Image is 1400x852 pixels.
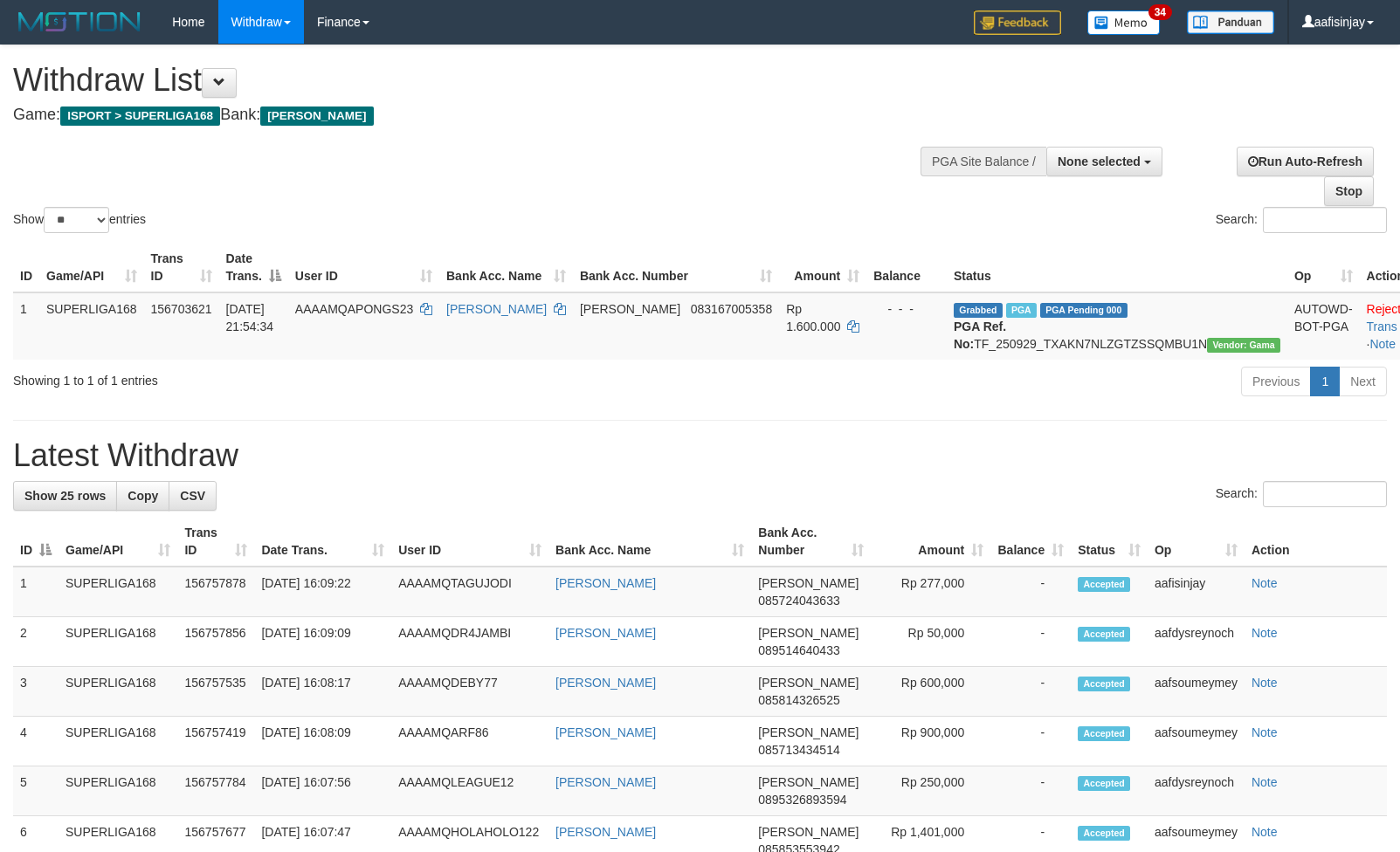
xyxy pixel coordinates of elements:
th: Balance [866,243,947,292]
td: AAAAMQARF86 [391,717,548,766]
span: Copy 085724043633 to clipboard [758,594,839,608]
img: MOTION_logo.png [13,9,146,35]
td: AAAAMQTAGUJODI [391,567,548,617]
input: Search: [1263,481,1387,507]
a: Note [1252,576,1278,590]
td: aafsoumeymey [1148,717,1245,766]
td: aafsoumeymey [1148,667,1245,717]
td: aafisinjay [1148,567,1245,617]
label: Search: [1216,481,1387,507]
th: Game/API: activate to sort column ascending [39,243,144,292]
h4: Game: Bank: [13,106,916,124]
th: Balance: activate to sort column ascending [990,517,1071,567]
td: AUTOWD-BOT-PGA [1287,292,1360,360]
td: 156757878 [177,567,254,617]
a: Note [1252,825,1278,839]
th: Bank Acc. Name: activate to sort column ascending [439,243,573,292]
a: Note [1252,725,1278,739]
span: Accepted [1078,577,1130,592]
span: [PERSON_NAME] [580,302,680,316]
a: Note [1252,626,1278,640]
span: Copy 085814326525 to clipboard [758,693,839,707]
th: Bank Acc. Number: activate to sort column ascending [573,243,779,292]
td: Rp 50,000 [871,617,990,667]
span: 34 [1148,4,1172,20]
td: - [990,766,1071,816]
td: 2 [13,617,59,667]
td: 156757784 [177,766,254,816]
td: 156757856 [177,617,254,667]
span: [PERSON_NAME] [758,825,859,839]
td: TF_250929_TXAKN7NLZGTZSSQMBU1N [947,292,1287,360]
a: [PERSON_NAME] [555,725,656,739]
span: [PERSON_NAME] [758,676,859,690]
td: 3 [13,667,59,717]
a: Stop [1324,176,1374,206]
input: Search: [1263,207,1387,233]
th: Date Trans.: activate to sort column ascending [254,517,391,567]
th: Trans ID: activate to sort column ascending [177,517,254,567]
span: PGA Pending [1040,303,1128,318]
span: Copy 085713434514 to clipboard [758,743,839,757]
td: SUPERLIGA168 [59,667,177,717]
td: Rp 600,000 [871,667,990,717]
a: Note [1369,337,1396,351]
span: Copy 0895326893594 to clipboard [758,793,846,807]
td: Rp 250,000 [871,766,990,816]
span: [PERSON_NAME] [758,725,859,739]
td: 5 [13,766,59,816]
td: - [990,717,1071,766]
a: Copy [116,481,169,511]
h1: Latest Withdraw [13,438,1387,473]
td: SUPERLIGA168 [59,717,177,766]
a: [PERSON_NAME] [555,576,656,590]
td: - [990,567,1071,617]
td: Rp 277,000 [871,567,990,617]
a: [PERSON_NAME] [555,626,656,640]
span: Accepted [1078,826,1130,841]
span: [PERSON_NAME] [758,576,859,590]
td: - [990,617,1071,667]
th: Amount: activate to sort column ascending [779,243,866,292]
td: AAAAMQDR4JAMBI [391,617,548,667]
td: SUPERLIGA168 [59,567,177,617]
th: Op: activate to sort column ascending [1148,517,1245,567]
a: 1 [1310,367,1340,396]
label: Search: [1216,207,1387,233]
td: AAAAMQDEBY77 [391,667,548,717]
span: [DATE] 21:54:34 [226,302,274,333]
span: [PERSON_NAME] [758,775,859,789]
th: Date Trans.: activate to sort column descending [219,243,288,292]
a: [PERSON_NAME] [555,775,656,789]
td: 1 [13,292,39,360]
td: - [990,667,1071,717]
a: [PERSON_NAME] [555,676,656,690]
span: ISPORT > SUPERLIGA168 [60,106,220,126]
td: SUPERLIGA168 [39,292,144,360]
span: Accepted [1078,627,1130,642]
td: [DATE] 16:09:09 [254,617,391,667]
a: Previous [1241,367,1311,396]
a: [PERSON_NAME] [555,825,656,839]
span: 156703621 [151,302,212,316]
td: 4 [13,717,59,766]
div: - - - [873,300,940,318]
a: Note [1252,775,1278,789]
td: AAAAMQLEAGUE12 [391,766,548,816]
b: PGA Ref. No: [954,319,1006,351]
span: Show 25 rows [24,489,106,503]
a: Run Auto-Refresh [1237,147,1374,176]
span: [PERSON_NAME] [758,626,859,640]
td: 1 [13,567,59,617]
span: AAAAMQAPONGS23 [295,302,413,316]
td: [DATE] 16:07:56 [254,766,391,816]
td: 156757535 [177,667,254,717]
a: Note [1252,676,1278,690]
a: Show 25 rows [13,481,117,511]
span: Grabbed [954,303,1003,318]
div: PGA Site Balance / [921,147,1046,176]
img: Button%20Memo.svg [1087,10,1161,35]
span: Copy 089514640433 to clipboard [758,643,839,657]
th: User ID: activate to sort column ascending [288,243,439,292]
th: Status: activate to sort column ascending [1071,517,1148,567]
